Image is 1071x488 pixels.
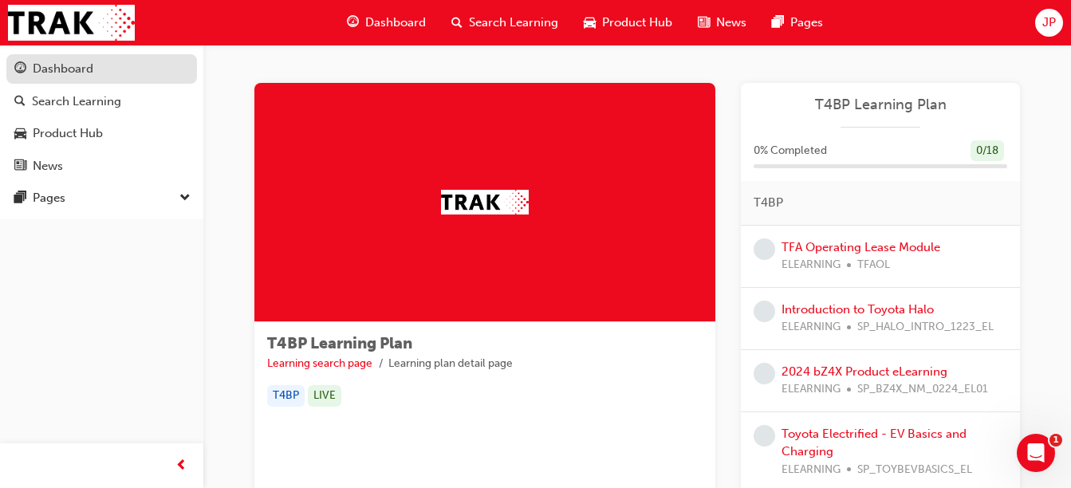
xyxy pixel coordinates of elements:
span: prev-icon [175,456,187,476]
img: Trak [441,190,529,214]
span: pages-icon [772,13,784,33]
span: Pages [790,14,823,32]
span: T4BP [754,194,783,212]
span: JP [1042,14,1056,32]
span: 0 % Completed [754,142,827,160]
a: search-iconSearch Learning [439,6,571,39]
a: News [6,152,197,181]
span: ELEARNING [782,380,841,399]
span: car-icon [584,13,596,33]
span: car-icon [14,127,26,141]
span: Dashboard [365,14,426,32]
div: Search Learning [32,92,121,111]
a: Dashboard [6,54,197,84]
a: Toyota Electrified - EV Basics and Charging [782,427,967,459]
a: Introduction to Toyota Halo [782,302,934,317]
button: Pages [6,183,197,213]
span: search-icon [451,13,463,33]
iframe: Intercom live chat [1017,434,1055,472]
span: search-icon [14,95,26,109]
span: ELEARNING [782,461,841,479]
span: ELEARNING [782,318,841,336]
img: Trak [8,5,135,41]
div: Pages [33,189,65,207]
span: guage-icon [14,62,26,77]
a: guage-iconDashboard [334,6,439,39]
a: pages-iconPages [759,6,836,39]
span: SP_BZ4X_NM_0224_EL01 [857,380,988,399]
span: learningRecordVerb_NONE-icon [754,425,775,447]
span: learningRecordVerb_NONE-icon [754,363,775,384]
span: ELEARNING [782,256,841,274]
a: Search Learning [6,87,197,116]
span: news-icon [14,159,26,174]
span: Product Hub [602,14,672,32]
span: learningRecordVerb_NONE-icon [754,238,775,260]
span: T4BP Learning Plan [267,334,412,352]
div: 0 / 18 [971,140,1004,162]
span: pages-icon [14,191,26,206]
a: T4BP Learning Plan [754,96,1007,114]
div: News [33,157,63,175]
a: TFA Operating Lease Module [782,240,940,254]
a: Product Hub [6,119,197,148]
span: News [716,14,746,32]
span: news-icon [698,13,710,33]
div: Dashboard [33,60,93,78]
button: JP [1035,9,1063,37]
a: news-iconNews [685,6,759,39]
a: 2024 bZ4X Product eLearning [782,364,947,379]
a: Learning search page [267,356,372,370]
span: learningRecordVerb_NONE-icon [754,301,775,322]
span: Search Learning [469,14,558,32]
div: T4BP [267,385,305,407]
button: DashboardSearch LearningProduct HubNews [6,51,197,183]
a: car-iconProduct Hub [571,6,685,39]
span: guage-icon [347,13,359,33]
div: LIVE [308,385,341,407]
span: down-icon [179,188,191,209]
div: Product Hub [33,124,103,143]
span: 1 [1049,434,1062,447]
span: TFAOL [857,256,890,274]
span: SP_TOYBEVBASICS_EL [857,461,972,479]
span: SP_HALO_INTRO_1223_EL [857,318,994,336]
li: Learning plan detail page [388,355,513,373]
